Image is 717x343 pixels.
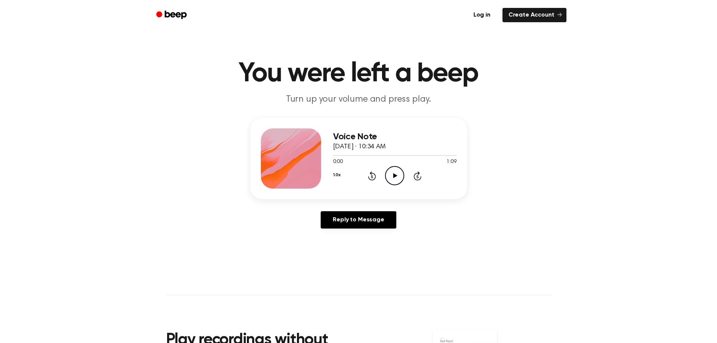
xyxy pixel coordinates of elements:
a: Log in [466,6,498,24]
h1: You were left a beep [166,60,551,87]
span: 1:09 [446,158,456,166]
span: 0:00 [333,158,343,166]
span: [DATE] · 10:34 AM [333,143,386,150]
a: Beep [151,8,193,23]
h3: Voice Note [333,132,457,142]
a: Reply to Message [321,211,396,229]
p: Turn up your volume and press play. [214,93,503,106]
a: Create Account [502,8,566,22]
button: 1.0x [333,169,341,181]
